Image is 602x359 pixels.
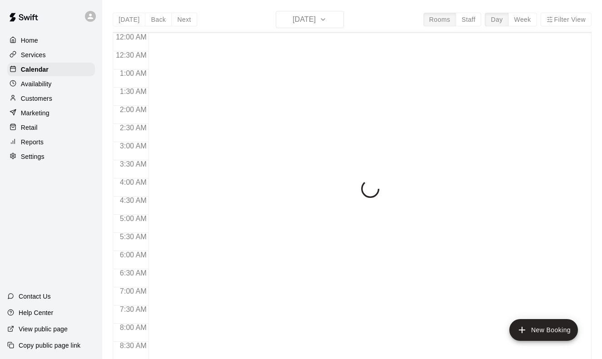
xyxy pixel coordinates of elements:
p: Calendar [21,65,49,74]
span: 7:00 AM [118,287,149,295]
a: Home [7,34,95,47]
p: Copy public page link [19,341,80,350]
span: 8:30 AM [118,342,149,349]
span: 3:00 AM [118,142,149,150]
span: 1:30 AM [118,88,149,95]
p: Marketing [21,108,50,118]
span: 4:30 AM [118,197,149,204]
span: 5:30 AM [118,233,149,241]
span: 6:30 AM [118,269,149,277]
button: add [509,319,578,341]
a: Settings [7,150,95,163]
p: Reports [21,138,44,147]
span: 4:00 AM [118,178,149,186]
a: Calendar [7,63,95,76]
p: Help Center [19,308,53,317]
span: 12:30 AM [114,51,149,59]
a: Retail [7,121,95,134]
a: Services [7,48,95,62]
span: 6:00 AM [118,251,149,259]
p: Contact Us [19,292,51,301]
p: Home [21,36,38,45]
span: 8:00 AM [118,324,149,331]
span: 2:00 AM [118,106,149,113]
p: Customers [21,94,52,103]
span: 5:00 AM [118,215,149,222]
span: 7:30 AM [118,305,149,313]
span: 12:00 AM [114,33,149,41]
span: 2:30 AM [118,124,149,132]
p: Services [21,50,46,59]
a: Availability [7,77,95,91]
a: Customers [7,92,95,105]
p: Retail [21,123,38,132]
span: 3:30 AM [118,160,149,168]
p: View public page [19,325,68,334]
p: Settings [21,152,45,161]
p: Availability [21,79,52,89]
span: 1:00 AM [118,69,149,77]
a: Reports [7,135,95,149]
a: Marketing [7,106,95,120]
